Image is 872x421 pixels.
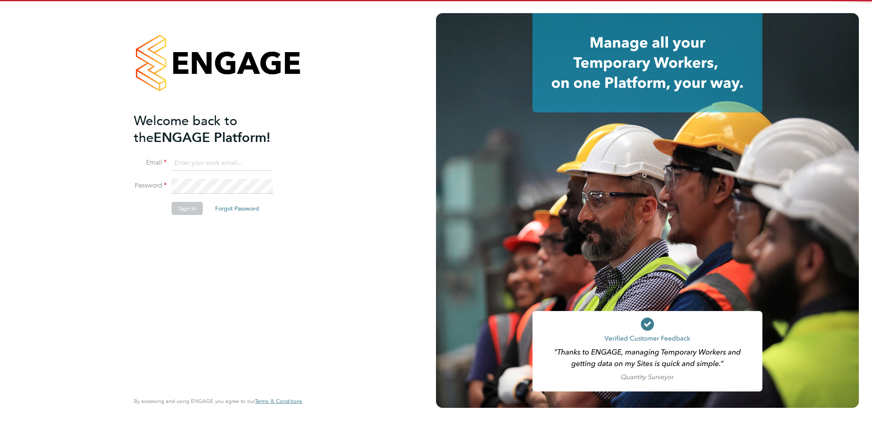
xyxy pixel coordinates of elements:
[134,398,302,405] span: By accessing and using ENGAGE you agree to our
[134,158,167,167] label: Email
[172,202,203,215] button: Sign In
[134,181,167,190] label: Password
[209,202,266,215] button: Forgot Password
[134,113,237,146] span: Welcome back to the
[134,112,294,146] h2: ENGAGE Platform!
[172,156,273,171] input: Enter your work email...
[255,398,302,405] a: Terms & Conditions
